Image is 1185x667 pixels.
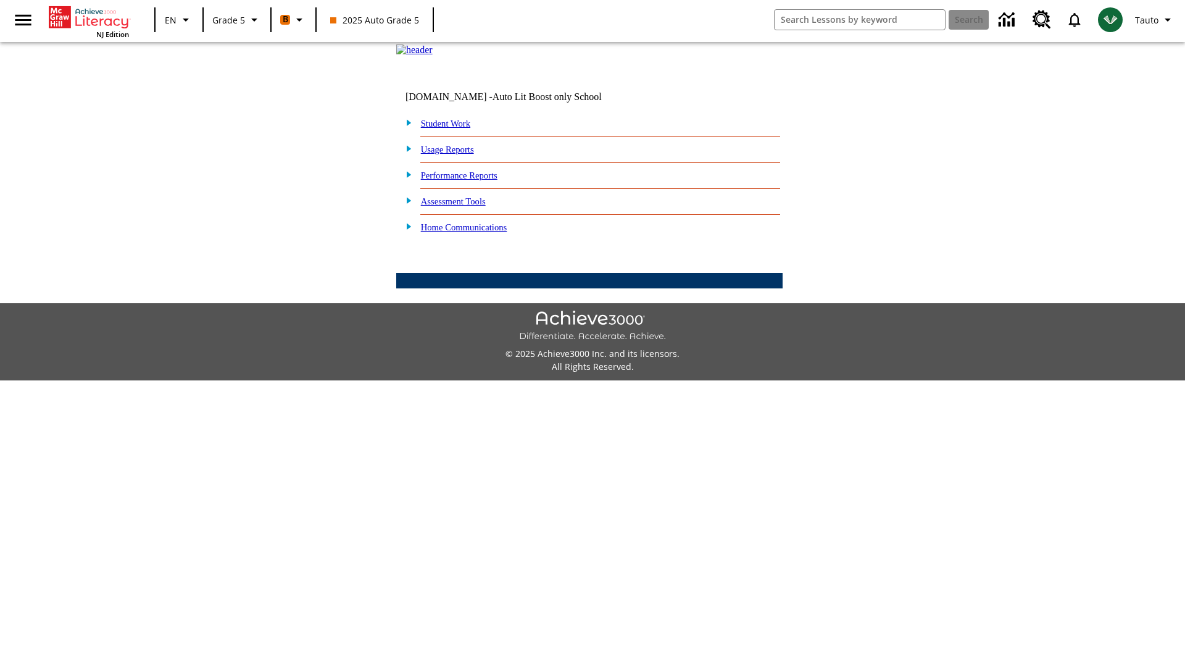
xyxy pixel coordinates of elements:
a: Assessment Tools [421,196,486,206]
td: [DOMAIN_NAME] - [405,91,633,103]
button: Grade: Grade 5, Select a grade [207,9,267,31]
button: Profile/Settings [1130,9,1180,31]
img: plus.gif [399,195,412,206]
button: Boost Class color is orange. Change class color [275,9,312,31]
span: B [283,12,288,27]
a: Home Communications [421,222,507,232]
span: Grade 5 [212,14,245,27]
img: plus.gif [399,169,412,180]
a: Data Center [991,3,1025,37]
span: EN [165,14,177,27]
button: Open side menu [5,2,41,38]
div: Home [49,4,129,39]
a: Student Work [421,119,470,128]
img: Achieve3000 Differentiate Accelerate Achieve [519,311,666,342]
img: avatar image [1098,7,1123,32]
img: plus.gif [399,117,412,128]
input: search field [775,10,945,30]
button: Language: EN, Select a language [159,9,199,31]
a: Usage Reports [421,145,474,154]
a: Resource Center, Will open in new tab [1025,3,1058,36]
span: 2025 Auto Grade 5 [330,14,419,27]
button: Select a new avatar [1091,4,1130,36]
img: plus.gif [399,143,412,154]
nobr: Auto Lit Boost only School [493,91,602,102]
span: NJ Edition [96,30,129,39]
img: header [396,44,433,56]
img: plus.gif [399,220,412,232]
a: Performance Reports [421,170,497,180]
span: Tauto [1135,14,1158,27]
a: Notifications [1058,4,1091,36]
